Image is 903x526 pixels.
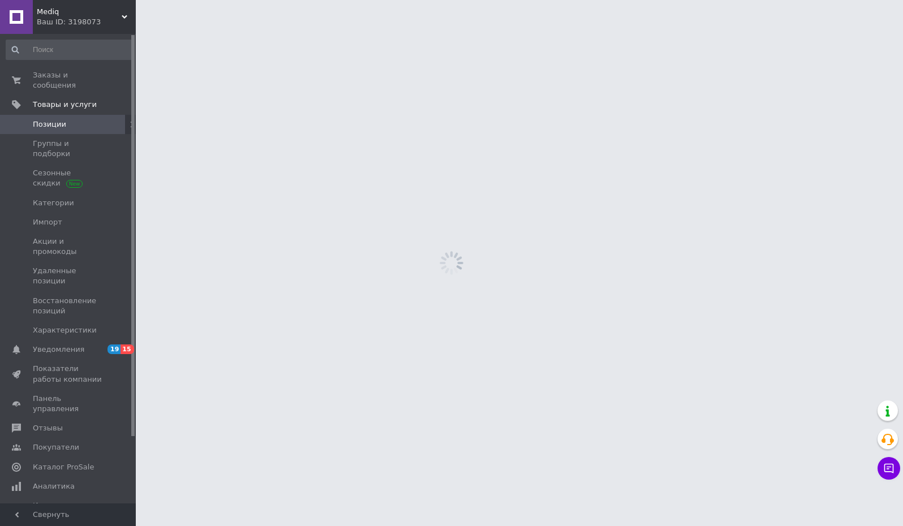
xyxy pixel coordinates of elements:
span: Импорт [33,217,62,227]
span: Категории [33,198,74,208]
span: Отзывы [33,423,63,433]
div: Ваш ID: 3198073 [37,17,136,27]
span: Сезонные скидки [33,168,105,188]
span: Аналитика [33,481,75,491]
span: Восстановление позиций [33,296,105,316]
span: 19 [107,344,121,354]
input: Поиск [6,40,134,60]
span: 15 [121,344,134,354]
span: Панель управления [33,394,105,414]
span: Товары и услуги [33,100,97,110]
span: Характеристики [33,325,97,335]
span: Позиции [33,119,66,130]
span: Покупатели [33,442,79,452]
button: Чат с покупателем [878,457,900,480]
span: Группы и подборки [33,139,105,159]
span: Заказы и сообщения [33,70,105,90]
span: Уведомления [33,344,84,355]
span: Каталог ProSale [33,462,94,472]
span: Mediq [37,7,122,17]
span: Показатели работы компании [33,364,105,384]
span: Удаленные позиции [33,266,105,286]
span: Акции и промокоды [33,236,105,257]
span: Инструменты вебмастера и SEO [33,501,105,521]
